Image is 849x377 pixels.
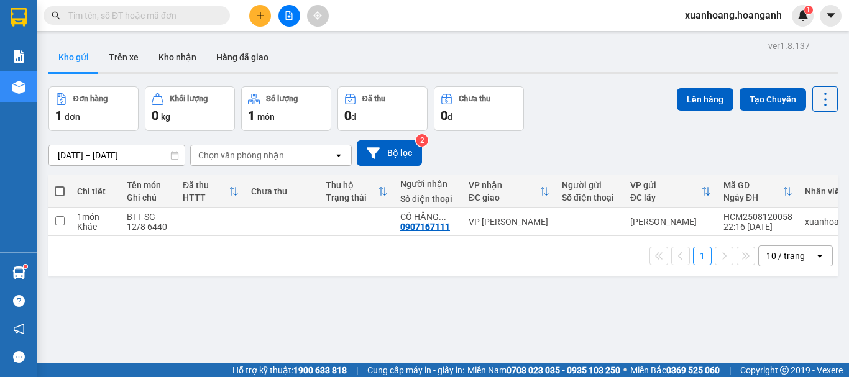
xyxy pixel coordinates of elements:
button: plus [249,5,271,27]
span: ... [439,212,446,222]
div: HTTT [183,193,229,202]
span: 0 [152,108,158,123]
span: message [13,351,25,363]
div: Chưa thu [459,94,490,103]
span: | [729,363,731,377]
span: xuanhoang.hoanganh [675,7,792,23]
div: CÔ HẰNG PVPR [400,212,456,222]
div: Số lượng [266,94,298,103]
span: 0 [441,108,447,123]
span: | [356,363,358,377]
span: Miền Nam [467,363,620,377]
span: Cung cấp máy in - giấy in: [367,363,464,377]
span: Hỗ trợ kỹ thuật: [232,363,347,377]
div: Chi tiết [77,186,114,196]
div: VP [PERSON_NAME] [469,217,549,227]
strong: 0369 525 060 [666,365,720,375]
span: copyright [780,366,789,375]
button: Đã thu0đ [337,86,428,131]
th: Toggle SortBy [462,175,556,208]
div: Ghi chú [127,193,170,202]
span: Miền Bắc [630,363,720,377]
img: icon-new-feature [797,10,809,21]
button: Chưa thu0đ [434,86,524,131]
span: kg [161,112,170,122]
button: Khối lượng0kg [145,86,235,131]
button: aim [307,5,329,27]
svg: open [815,251,825,261]
button: Kho nhận [149,42,206,72]
div: Khối lượng [170,94,208,103]
div: Chọn văn phòng nhận [198,149,284,161]
div: Đã thu [362,94,385,103]
div: Trạng thái [326,193,378,202]
span: đ [447,112,452,122]
th: Toggle SortBy [319,175,394,208]
button: Lên hàng [677,88,733,111]
div: 10 / trang [766,250,805,262]
span: đơn [65,112,80,122]
button: Hàng đã giao [206,42,278,72]
div: HCM2508120058 [723,212,792,222]
th: Toggle SortBy [624,175,717,208]
div: VP gửi [630,180,701,190]
button: 1 [693,247,712,265]
span: notification [13,323,25,335]
div: Số điện thoại [562,193,618,202]
span: plus [256,11,265,20]
div: Người gửi [562,180,618,190]
sup: 2 [416,134,428,147]
span: 1 [55,108,62,123]
button: Kho gửi [48,42,99,72]
input: Tìm tên, số ĐT hoặc mã đơn [68,9,215,22]
div: ĐC giao [469,193,539,202]
sup: 1 [804,6,813,14]
button: Bộ lọc [357,140,422,166]
div: ĐC lấy [630,193,701,202]
span: aim [313,11,322,20]
div: Tên món [127,180,170,190]
span: món [257,112,275,122]
div: Người nhận [400,179,456,189]
sup: 1 [24,265,27,268]
span: ⚪️ [623,368,627,373]
div: Khác [77,222,114,232]
div: Đã thu [183,180,229,190]
svg: open [334,150,344,160]
div: Ngày ĐH [723,193,782,202]
div: BTT SG 12/8 6440 [127,212,170,232]
div: Thu hộ [326,180,378,190]
span: 1 [806,6,810,14]
img: logo-vxr [11,8,27,27]
span: 1 [248,108,255,123]
span: caret-down [825,10,837,21]
div: 0907167111 [400,222,450,232]
th: Toggle SortBy [717,175,799,208]
strong: 0708 023 035 - 0935 103 250 [507,365,620,375]
input: Select a date range. [49,145,185,165]
span: file-add [285,11,293,20]
button: Trên xe [99,42,149,72]
button: Đơn hàng1đơn [48,86,139,131]
th: Toggle SortBy [177,175,245,208]
img: warehouse-icon [12,266,25,279]
div: 22:16 [DATE] [723,222,792,232]
span: question-circle [13,295,25,307]
span: 0 [344,108,351,123]
button: file-add [278,5,300,27]
div: VP nhận [469,180,539,190]
div: Số điện thoại [400,194,456,204]
div: Chưa thu [251,186,313,196]
img: solution-icon [12,50,25,63]
button: Tạo Chuyến [740,88,806,111]
div: [PERSON_NAME] [630,217,711,227]
button: caret-down [820,5,842,27]
span: search [52,11,60,20]
span: đ [351,112,356,122]
strong: 1900 633 818 [293,365,347,375]
div: Mã GD [723,180,782,190]
button: Số lượng1món [241,86,331,131]
div: 1 món [77,212,114,222]
img: warehouse-icon [12,81,25,94]
div: Đơn hàng [73,94,108,103]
